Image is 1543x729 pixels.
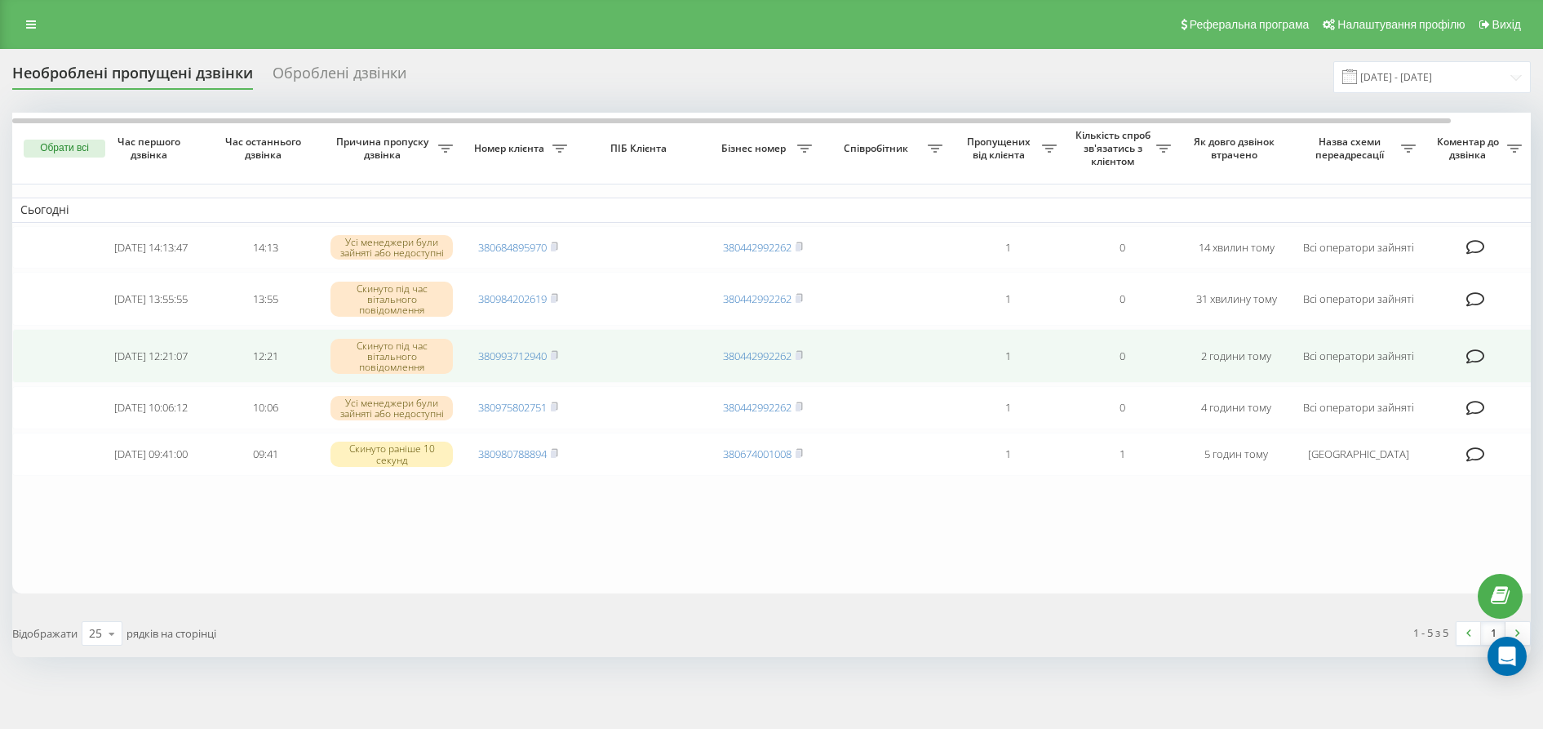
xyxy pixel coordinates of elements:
td: 1 [951,226,1065,269]
span: ПІБ Клієнта [589,142,692,155]
span: Коментар до дзвінка [1432,136,1507,161]
div: 1 - 5 з 5 [1413,625,1448,641]
div: Open Intercom Messenger [1488,637,1527,676]
td: Всі оператори зайняті [1293,226,1424,269]
div: Усі менеджери були зайняті або недоступні [330,396,453,420]
td: 0 [1065,386,1179,429]
td: 14:13 [208,226,322,269]
span: Пропущених від клієнта [959,136,1042,161]
td: 1 [951,329,1065,383]
button: Обрати всі [24,140,105,158]
td: 0 [1065,329,1179,383]
td: Всі оператори зайняті [1293,329,1424,383]
td: 13:55 [208,272,322,326]
td: 0 [1065,226,1179,269]
td: [DATE] 09:41:00 [94,433,208,476]
td: 4 години тому [1179,386,1293,429]
span: Як довго дзвінок втрачено [1192,136,1280,161]
td: [DATE] 13:55:55 [94,272,208,326]
span: Причина пропуску дзвінка [330,136,438,161]
span: Налаштування профілю [1337,18,1465,31]
td: Всі оператори зайняті [1293,386,1424,429]
td: [DATE] 10:06:12 [94,386,208,429]
div: Усі менеджери були зайняті або недоступні [330,235,453,260]
td: 2 години тому [1179,329,1293,383]
a: 380684895970 [478,240,547,255]
td: [DATE] 12:21:07 [94,329,208,383]
td: 1 [951,386,1065,429]
td: 31 хвилину тому [1179,272,1293,326]
div: 25 [89,625,102,642]
span: Відображати [12,626,78,641]
a: 380975802751 [478,400,547,415]
a: 380993712940 [478,349,547,363]
a: 380980788894 [478,447,547,461]
div: Скинуто раніше 10 секунд [330,442,453,466]
a: 380442992262 [723,291,791,306]
div: Скинуто під час вітального повідомлення [330,282,453,318]
td: 1 [951,433,1065,476]
td: [GEOGRAPHIC_DATA] [1293,433,1424,476]
div: Оброблені дзвінки [273,64,406,90]
span: Вихід [1492,18,1521,31]
td: 12:21 [208,329,322,383]
span: Час останнього дзвінка [221,136,309,161]
td: 14 хвилин тому [1179,226,1293,269]
a: 380442992262 [723,240,791,255]
span: Номер клієнта [469,142,552,155]
td: 1 [951,272,1065,326]
td: [DATE] 14:13:47 [94,226,208,269]
div: Скинуто під час вітального повідомлення [330,339,453,375]
a: 380442992262 [723,400,791,415]
span: Співробітник [828,142,928,155]
span: рядків на сторінці [126,626,216,641]
td: 0 [1065,272,1179,326]
td: 09:41 [208,433,322,476]
span: Час першого дзвінка [107,136,195,161]
td: 10:06 [208,386,322,429]
a: 380984202619 [478,291,547,306]
td: 5 годин тому [1179,433,1293,476]
span: Кількість спроб зв'язатись з клієнтом [1073,129,1156,167]
span: Назва схеми переадресації [1301,136,1401,161]
span: Реферальна програма [1190,18,1310,31]
a: 1 [1481,622,1505,645]
a: 380674001008 [723,447,791,461]
td: Всі оператори зайняті [1293,272,1424,326]
span: Бізнес номер [714,142,797,155]
td: 1 [1065,433,1179,476]
a: 380442992262 [723,349,791,363]
div: Необроблені пропущені дзвінки [12,64,253,90]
